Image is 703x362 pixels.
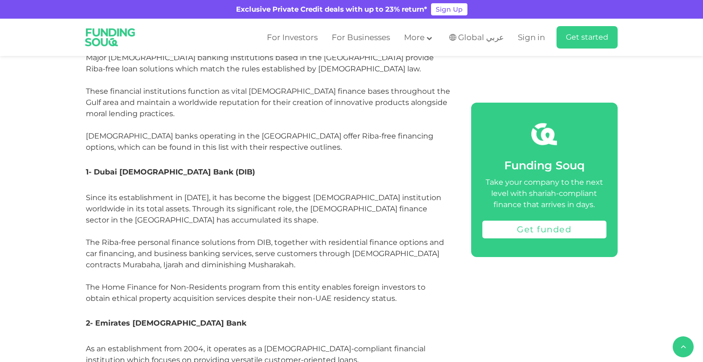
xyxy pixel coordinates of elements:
img: SA Flag [449,34,456,41]
a: Sign in [515,30,545,45]
img: fsicon [531,121,557,147]
span: 2- Emirates [DEMOGRAPHIC_DATA] Bank [86,319,246,327]
button: back [673,336,694,357]
span: Global عربي [458,32,504,43]
span: Funding Souq [504,159,585,172]
img: Logo [79,21,142,54]
a: For Investors [264,30,320,45]
a: Sign Up [431,3,467,15]
span: Get started [566,33,608,42]
span: 1- Dubai [DEMOGRAPHIC_DATA] Bank (DIB) [86,167,255,176]
a: Get funded [482,221,606,238]
span: Major [DEMOGRAPHIC_DATA] banking institutions based in the [GEOGRAPHIC_DATA] provide Riba-free lo... [86,53,450,152]
span: More [404,33,425,42]
div: Exclusive Private Credit deals with up to 23% return* [236,4,427,15]
span: Sign in [518,33,545,42]
a: For Businesses [329,30,392,45]
span: Since its establishment in [DATE], it has become the biggest [DEMOGRAPHIC_DATA] institution world... [86,193,444,303]
div: Take your company to the next level with shariah-compliant finance that arrives in days. [482,177,606,210]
